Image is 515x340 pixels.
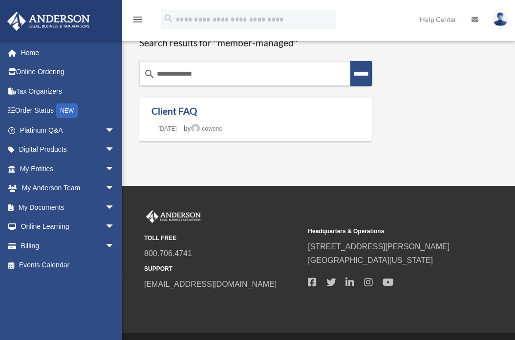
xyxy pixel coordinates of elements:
span: by [184,124,222,132]
span: arrow_drop_down [105,140,125,160]
a: Online Learningarrow_drop_down [7,217,129,237]
span: arrow_drop_down [105,179,125,199]
a: Platinum Q&Aarrow_drop_down [7,120,129,140]
span: arrow_drop_down [105,236,125,256]
a: Digital Productsarrow_drop_down [7,140,129,160]
a: Order StatusNEW [7,101,129,121]
a: Billingarrow_drop_down [7,236,129,256]
i: menu [132,14,144,25]
a: cowens [191,125,222,132]
small: Headquarters & Operations [308,226,465,237]
a: Tax Organizers [7,81,129,101]
img: Anderson Advisors Platinum Portal [4,12,93,31]
a: Events Calendar [7,256,129,275]
a: [EMAIL_ADDRESS][DOMAIN_NAME] [144,280,277,288]
a: 800.706.4741 [144,249,192,258]
a: Online Ordering [7,62,129,82]
img: User Pic [493,12,508,26]
a: My Anderson Teamarrow_drop_down [7,179,129,198]
i: search [144,68,155,80]
a: [DATE] [151,125,184,132]
a: Client FAQ [151,105,197,117]
a: [STREET_ADDRESS][PERSON_NAME] [308,242,450,251]
small: TOLL FREE [144,233,301,243]
a: My Documentsarrow_drop_down [7,198,129,217]
a: My Entitiesarrow_drop_down [7,159,129,179]
span: arrow_drop_down [105,120,125,140]
span: arrow_drop_down [105,217,125,237]
span: arrow_drop_down [105,159,125,179]
div: NEW [56,103,78,118]
small: SUPPORT [144,264,301,274]
img: Anderson Advisors Platinum Portal [144,210,203,223]
a: [GEOGRAPHIC_DATA][US_STATE] [308,256,433,264]
i: search [163,13,174,24]
a: Home [7,43,125,62]
span: arrow_drop_down [105,198,125,218]
h1: Search results for "member-managed" [139,37,372,49]
a: menu [132,17,144,25]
